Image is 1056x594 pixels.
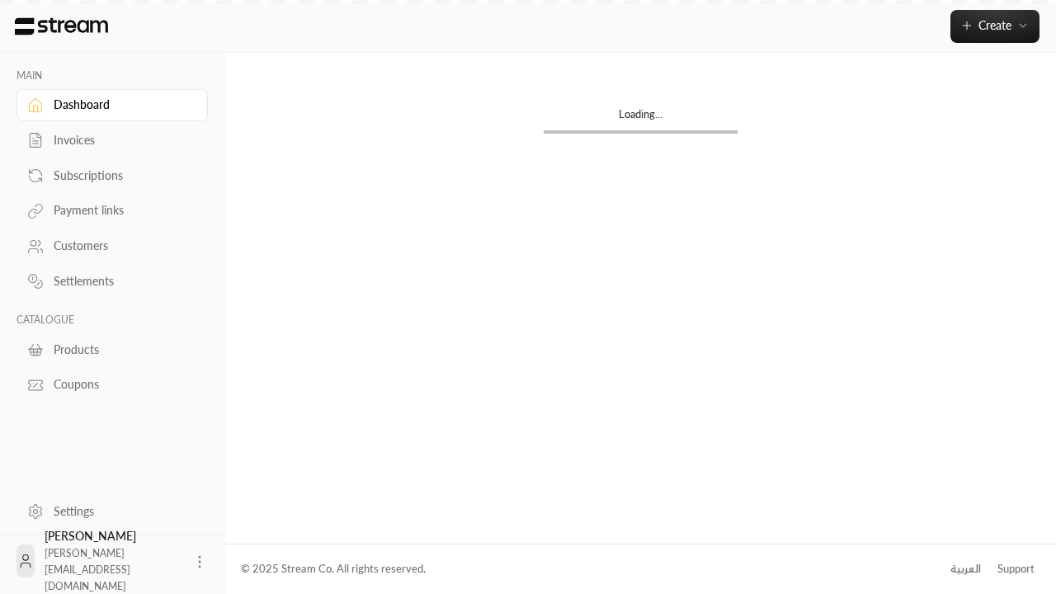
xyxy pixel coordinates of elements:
[54,132,187,148] div: Invoices
[16,195,208,227] a: Payment links
[54,167,187,184] div: Subscriptions
[54,97,187,113] div: Dashboard
[16,333,208,365] a: Products
[54,273,187,290] div: Settlements
[544,106,738,130] div: Loading...
[54,342,187,358] div: Products
[16,495,208,527] a: Settings
[16,266,208,298] a: Settlements
[45,547,130,592] span: [PERSON_NAME][EMAIL_ADDRESS][DOMAIN_NAME]
[16,369,208,401] a: Coupons
[16,313,208,327] p: CATALOGUE
[978,18,1011,32] span: Create
[950,10,1039,43] button: Create
[16,69,208,82] p: MAIN
[16,230,208,262] a: Customers
[241,561,426,577] div: © 2025 Stream Co. All rights reserved.
[54,503,187,520] div: Settings
[54,202,187,219] div: Payment links
[16,159,208,191] a: Subscriptions
[54,238,187,254] div: Customers
[54,376,187,393] div: Coupons
[992,554,1039,584] a: Support
[16,125,208,157] a: Invoices
[950,561,981,577] div: العربية
[13,17,110,35] img: Logo
[45,528,181,594] div: [PERSON_NAME]
[16,89,208,121] a: Dashboard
